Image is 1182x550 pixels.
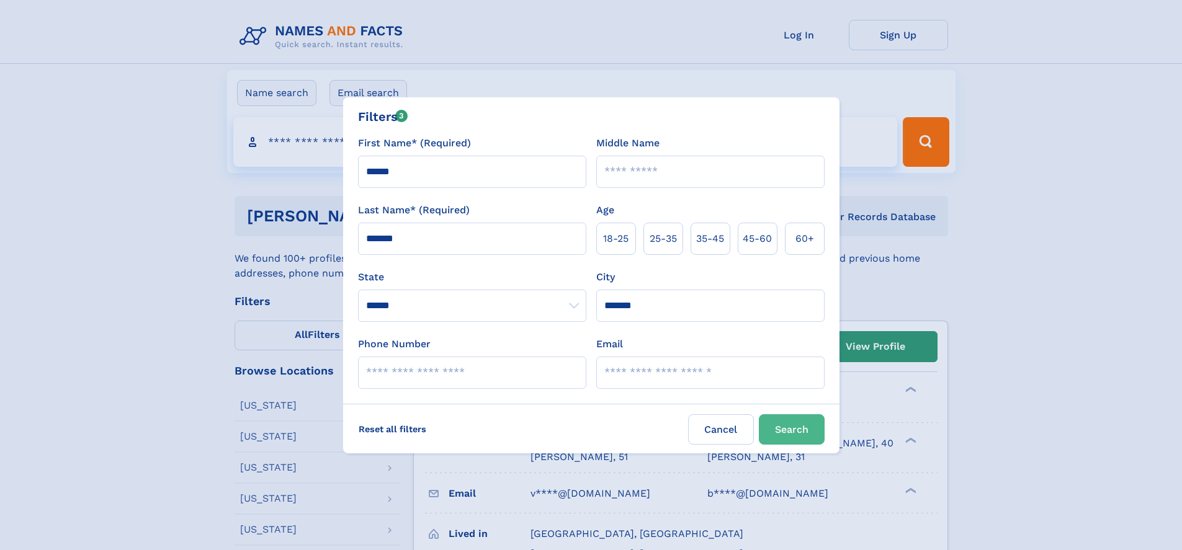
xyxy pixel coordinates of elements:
[650,231,677,246] span: 25‑35
[688,414,754,445] label: Cancel
[696,231,724,246] span: 35‑45
[351,414,434,444] label: Reset all filters
[358,107,408,126] div: Filters
[603,231,629,246] span: 18‑25
[759,414,825,445] button: Search
[795,231,814,246] span: 60+
[358,203,470,218] label: Last Name* (Required)
[596,337,623,352] label: Email
[358,337,431,352] label: Phone Number
[596,203,614,218] label: Age
[358,270,586,285] label: State
[596,270,615,285] label: City
[358,136,471,151] label: First Name* (Required)
[743,231,772,246] span: 45‑60
[596,136,660,151] label: Middle Name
